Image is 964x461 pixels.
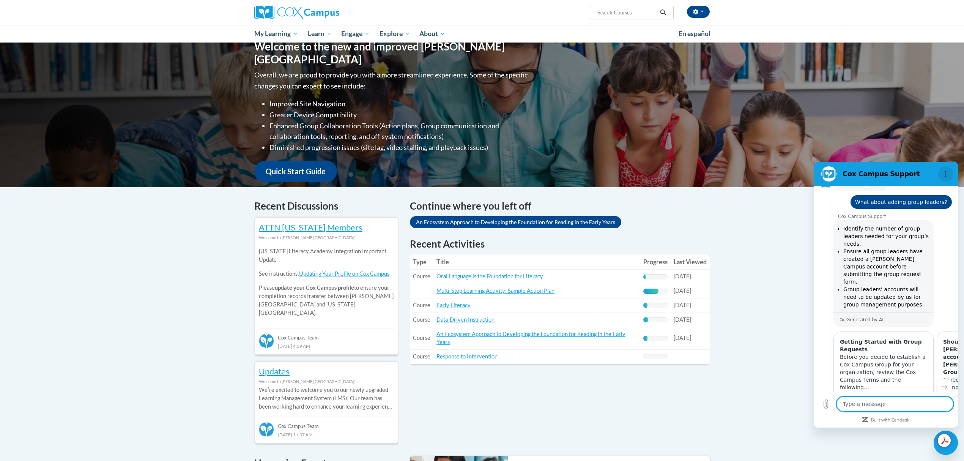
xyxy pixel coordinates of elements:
div: Cox Campus Team [259,417,394,430]
span: My Learning [254,29,298,38]
div: Cox Campus Team [259,328,394,342]
a: Multi-Step Learning Activity: Sample Action Plan [436,287,554,294]
li: Greater Device Compatibility [269,109,529,120]
a: Updating Your Profile on Cox Campus [299,270,389,277]
th: Last Viewed [671,254,710,270]
span: Learn [308,29,332,38]
a: Engage [336,25,375,43]
h1: Recent Activities [410,237,710,251]
p: See instructions: [259,270,394,278]
iframe: Messaging window [814,162,958,428]
span: [DATE] [674,287,691,294]
span: En español [679,30,710,38]
span: Course [413,302,430,308]
button: Upload file [5,235,20,250]
a: ATTN [US_STATE] Members [259,222,362,232]
div: Progress, % [643,336,647,341]
a: Response to Intervention [436,353,498,360]
div: Welcome to [PERSON_NAME][GEOGRAPHIC_DATA]! [259,377,394,386]
button: Account Settings [687,6,710,18]
div: Welcome to [PERSON_NAME][GEOGRAPHIC_DATA]! [259,234,394,242]
button: Search [657,8,669,17]
div: Progress, % [643,317,648,322]
li: Improved Site Navigation [269,98,529,109]
div: Please to ensure your completion records transfer between [PERSON_NAME][GEOGRAPHIC_DATA] and [US_... [259,242,394,323]
span: [DATE] [674,316,691,323]
div: Progress, % [643,289,658,294]
p: Weʹre excited to welcome you to our newly upgraded Learning Management System (LMS)! Our team has... [259,386,394,411]
a: Oral Language is the Foundation for Literacy [436,273,543,279]
a: Learn [303,25,337,43]
a: Data-Driven Instruction [436,316,495,323]
th: Title [433,254,640,270]
span: [DATE] [674,302,691,308]
a: Quick Start Guide [254,161,337,182]
a: Updates [259,366,290,376]
b: update your Cox Campus profile [275,284,354,291]
img: Cox Campus Team [259,422,274,437]
img: Cox Campus Team [259,333,274,349]
h1: Welcome to the new and improved [PERSON_NAME][GEOGRAPHIC_DATA] [254,40,529,66]
a: An Ecosystem Approach to Developing the Foundation for Reading in the Early Years [410,216,621,228]
span: Explore [380,29,410,38]
h3: Should I have an established [PERSON_NAME] Campus account before requesting a [PERSON_NAME] Campu... [129,176,217,214]
div: [DATE] 4:39 AM [259,342,394,350]
span: [DATE] [674,273,691,279]
a: En español [674,26,715,42]
li: Diminished progression issues (site lag, video stalling, and playback issues) [269,142,529,153]
span: About [419,29,445,38]
p: [US_STATE] Literacy Academy Integration Important Update [259,247,394,264]
span: Course [413,353,430,360]
p: Overall, we are proud to provide you with a more streamlined experience. Some of the specific cha... [254,69,529,92]
div: Progress, % [643,303,647,308]
p: To request a [PERSON_NAME] Campus Group, it’s important to first have a [PERSON_NAME] Campus acco... [129,214,217,252]
h4: Recent Discussions [254,199,399,213]
a: About [415,25,450,43]
th: Type [410,254,433,270]
div: Progress, % [643,274,646,279]
a: Built with Zendesk: Visit the Zendesk website in a new tab [57,256,96,261]
h4: Continue where you left off [410,199,710,213]
iframe: Button to launch messaging window, conversation in progress [934,431,958,455]
a: Explore [375,25,415,43]
span: Course [413,335,430,341]
li: Enhanced Group Collaboration Tools (Action plans, Group communication and collaboration tools, re... [269,120,529,142]
span: Course [413,273,430,279]
a: My Learning [249,25,303,43]
img: Cox Campus [254,6,339,19]
span: Course [413,316,430,323]
span: [DATE] [674,335,691,341]
span: Engage [341,29,370,38]
a: Early Literacy [436,302,471,308]
div: Main menu [243,25,721,43]
th: Progress [640,254,671,270]
a: An Ecosystem Approach to Developing the Foundation for Reading in the Early Years [436,331,625,345]
a: Cox Campus [254,6,399,19]
input: Search Courses [597,8,657,17]
div: [DATE] 11:37 AM [259,430,394,439]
